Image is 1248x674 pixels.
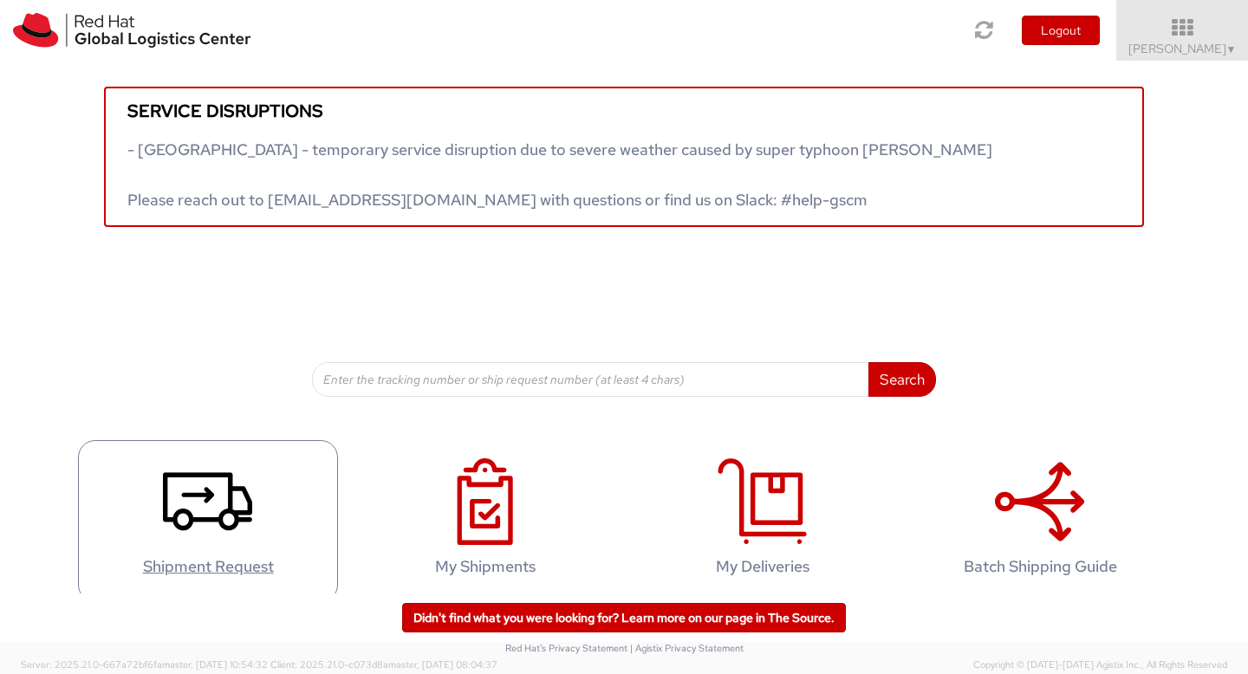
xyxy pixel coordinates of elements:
[127,101,1121,120] h5: Service disruptions
[973,658,1227,672] span: Copyright © [DATE]-[DATE] Agistix Inc., All Rights Reserved
[21,658,268,671] span: Server: 2025.21.0-667a72bf6fa
[104,87,1144,227] a: Service disruptions - [GEOGRAPHIC_DATA] - temporary service disruption due to severe weather caus...
[1128,41,1237,56] span: [PERSON_NAME]
[928,558,1152,575] h4: Batch Shipping Guide
[270,658,497,671] span: Client: 2025.21.0-c073d8a
[910,440,1170,602] a: Batch Shipping Guide
[868,362,936,397] button: Search
[127,139,992,210] span: - [GEOGRAPHIC_DATA] - temporary service disruption due to severe weather caused by super typhoon ...
[402,603,846,632] a: Didn't find what you were looking for? Learn more on our page in The Source.
[13,13,250,48] img: rh-logistics-00dfa346123c4ec078e1.svg
[633,440,893,602] a: My Deliveries
[1226,42,1237,56] span: ▼
[630,642,744,654] a: | Agistix Privacy Statement
[96,558,320,575] h4: Shipment Request
[355,440,615,602] a: My Shipments
[651,558,874,575] h4: My Deliveries
[505,642,627,654] a: Red Hat's Privacy Statement
[1022,16,1100,45] button: Logout
[78,440,338,602] a: Shipment Request
[312,362,869,397] input: Enter the tracking number or ship request number (at least 4 chars)
[374,558,597,575] h4: My Shipments
[162,658,268,671] span: master, [DATE] 10:54:32
[388,658,497,671] span: master, [DATE] 08:04:37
